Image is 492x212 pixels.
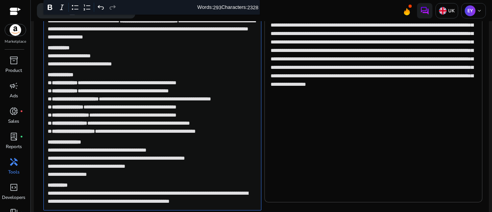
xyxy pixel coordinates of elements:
[8,169,20,175] p: Tools
[197,3,258,12] div: Words: Characters:
[247,4,258,10] label: 2328
[10,92,18,99] p: Ads
[9,107,18,116] span: donut_small
[6,143,22,150] p: Reports
[9,183,18,192] span: code_blocks
[2,194,25,201] p: Developers
[213,4,221,10] label: 293
[447,8,455,14] p: UK
[43,6,52,15] span: search
[9,157,18,167] span: handyman
[465,5,475,16] p: EY
[20,135,23,138] span: fiber_manual_record
[8,118,19,125] p: Sales
[439,7,447,15] img: uk.svg
[20,110,23,113] span: fiber_manual_record
[5,39,26,45] p: Marketplace
[476,8,482,14] span: keyboard_arrow_down
[9,56,18,65] span: inventory_2
[9,81,18,90] span: campaign
[9,132,18,141] span: lab_profile
[5,67,22,74] p: Product
[5,24,26,36] img: amazon.svg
